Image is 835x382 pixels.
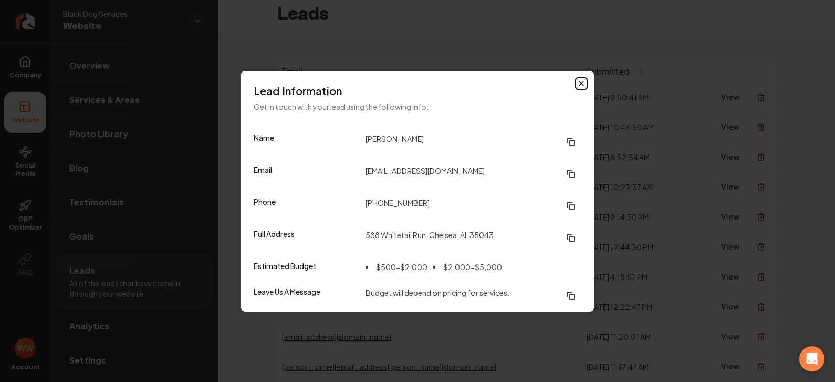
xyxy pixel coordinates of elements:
[254,164,357,183] dt: Email
[366,164,581,183] dd: [EMAIL_ADDRESS][DOMAIN_NAME]
[254,197,357,215] dt: Phone
[366,197,581,215] dd: [PHONE_NUMBER]
[366,229,581,247] dd: 588 Whitetail Run. Chelsea, AL 35043
[254,286,357,305] dt: Leave Us A Message
[254,84,581,98] h3: Lead Information
[254,229,357,247] dt: Full Address
[366,132,581,151] dd: [PERSON_NAME]
[254,132,357,151] dt: Name
[433,261,502,273] li: $2,000-$5,000
[366,261,427,273] li: $500-$2,000
[254,100,581,113] p: Get in touch with your lead using the following info.
[366,286,581,305] dd: Budget will depend on pricing for services.
[254,261,357,273] dt: Estimated Budget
